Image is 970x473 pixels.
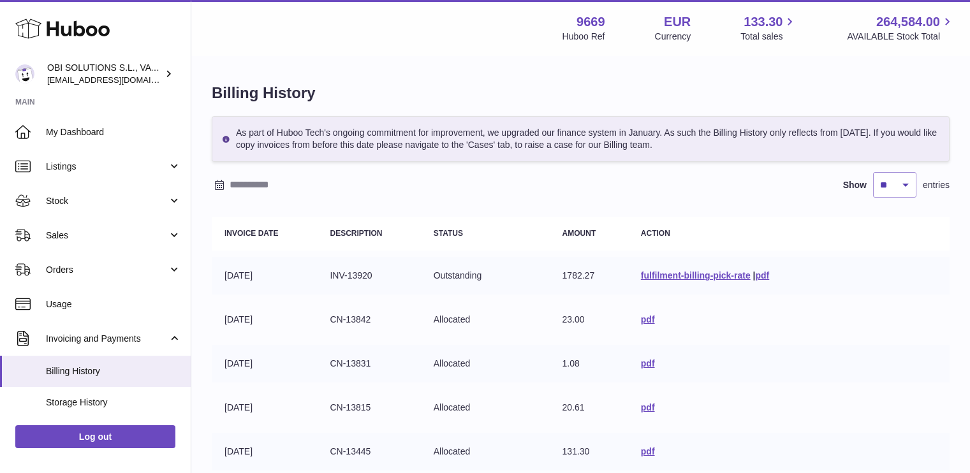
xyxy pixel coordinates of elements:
[753,270,756,280] span: |
[212,389,317,426] td: [DATE]
[641,270,751,280] a: fulfilment-billing-pick-rate
[744,13,783,31] span: 133.30
[550,257,628,295] td: 1782.27
[212,345,317,382] td: [DATE]
[434,402,471,412] span: Allocated
[46,298,181,310] span: Usage
[317,389,420,426] td: CN-13815
[550,301,628,338] td: 23.00
[923,179,950,191] span: entries
[847,31,955,43] span: AVAILABLE Stock Total
[655,31,691,43] div: Currency
[317,433,420,470] td: CN-13445
[15,425,175,448] a: Log out
[641,229,670,238] strong: Action
[641,402,655,412] a: pdf
[843,179,867,191] label: Show
[434,358,471,368] span: Allocated
[15,64,34,84] img: hello@myobistore.com
[641,446,655,456] a: pdf
[664,13,691,31] strong: EUR
[434,270,482,280] span: Outstanding
[212,257,317,295] td: [DATE]
[46,229,168,242] span: Sales
[876,13,940,31] span: 264,584.00
[47,75,187,85] span: [EMAIL_ADDRESS][DOMAIN_NAME]
[756,270,770,280] a: pdf
[434,314,471,324] span: Allocated
[847,13,955,43] a: 264,584.00 AVAILABLE Stock Total
[434,229,463,238] strong: Status
[740,31,797,43] span: Total sales
[641,314,655,324] a: pdf
[46,161,168,173] span: Listings
[46,126,181,138] span: My Dashboard
[550,345,628,382] td: 1.08
[641,358,655,368] a: pdf
[317,257,420,295] td: INV-13920
[577,13,605,31] strong: 9669
[46,264,168,276] span: Orders
[562,229,596,238] strong: Amount
[550,433,628,470] td: 131.30
[46,333,168,345] span: Invoicing and Payments
[562,31,605,43] div: Huboo Ref
[212,301,317,338] td: [DATE]
[46,365,181,377] span: Billing History
[46,195,168,207] span: Stock
[434,446,471,456] span: Allocated
[212,433,317,470] td: [DATE]
[47,62,162,86] div: OBI SOLUTIONS S.L., VAT: B70911078
[212,116,950,162] div: As part of Huboo Tech's ongoing commitment for improvement, we upgraded our finance system in Jan...
[317,301,420,338] td: CN-13842
[317,345,420,382] td: CN-13831
[224,229,278,238] strong: Invoice Date
[740,13,797,43] a: 133.30 Total sales
[212,83,950,103] h1: Billing History
[330,229,382,238] strong: Description
[550,389,628,426] td: 20.61
[46,397,181,409] span: Storage History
